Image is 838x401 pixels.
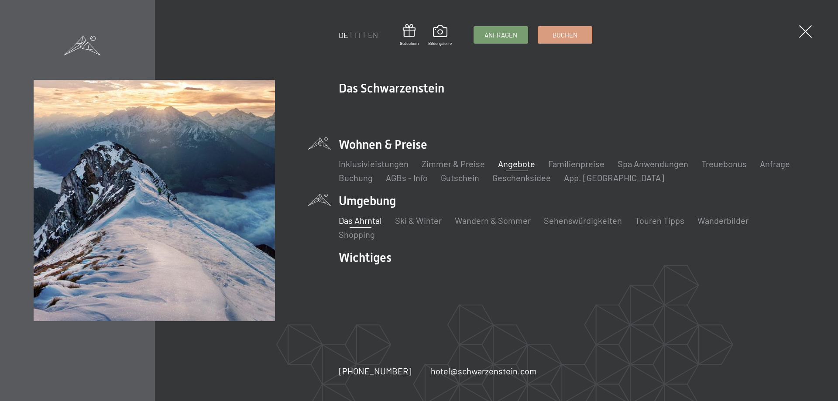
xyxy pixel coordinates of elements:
[697,215,749,226] a: Wanderbilder
[544,215,622,226] a: Sehenswürdigkeiten
[428,40,452,46] span: Bildergalerie
[400,24,419,46] a: Gutschein
[553,31,577,40] span: Buchen
[538,27,592,43] a: Buchen
[368,30,378,40] a: EN
[760,158,790,169] a: Anfrage
[428,25,452,46] a: Bildergalerie
[635,215,684,226] a: Touren Tipps
[441,172,479,183] a: Gutschein
[339,158,409,169] a: Inklusivleistungen
[339,366,412,376] span: [PHONE_NUMBER]
[548,158,604,169] a: Familienpreise
[339,229,375,240] a: Shopping
[355,30,361,40] a: IT
[339,172,373,183] a: Buchung
[395,215,442,226] a: Ski & Winter
[431,365,537,377] a: hotel@schwarzenstein.com
[564,172,664,183] a: App. [GEOGRAPHIC_DATA]
[701,158,747,169] a: Treuebonus
[618,158,688,169] a: Spa Anwendungen
[455,215,531,226] a: Wandern & Sommer
[422,158,485,169] a: Zimmer & Preise
[339,365,412,377] a: [PHONE_NUMBER]
[339,30,348,40] a: DE
[400,40,419,46] span: Gutschein
[474,27,528,43] a: Anfragen
[492,172,551,183] a: Geschenksidee
[339,215,382,226] a: Das Ahrntal
[386,172,428,183] a: AGBs - Info
[484,31,517,40] span: Anfragen
[498,158,535,169] a: Angebote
